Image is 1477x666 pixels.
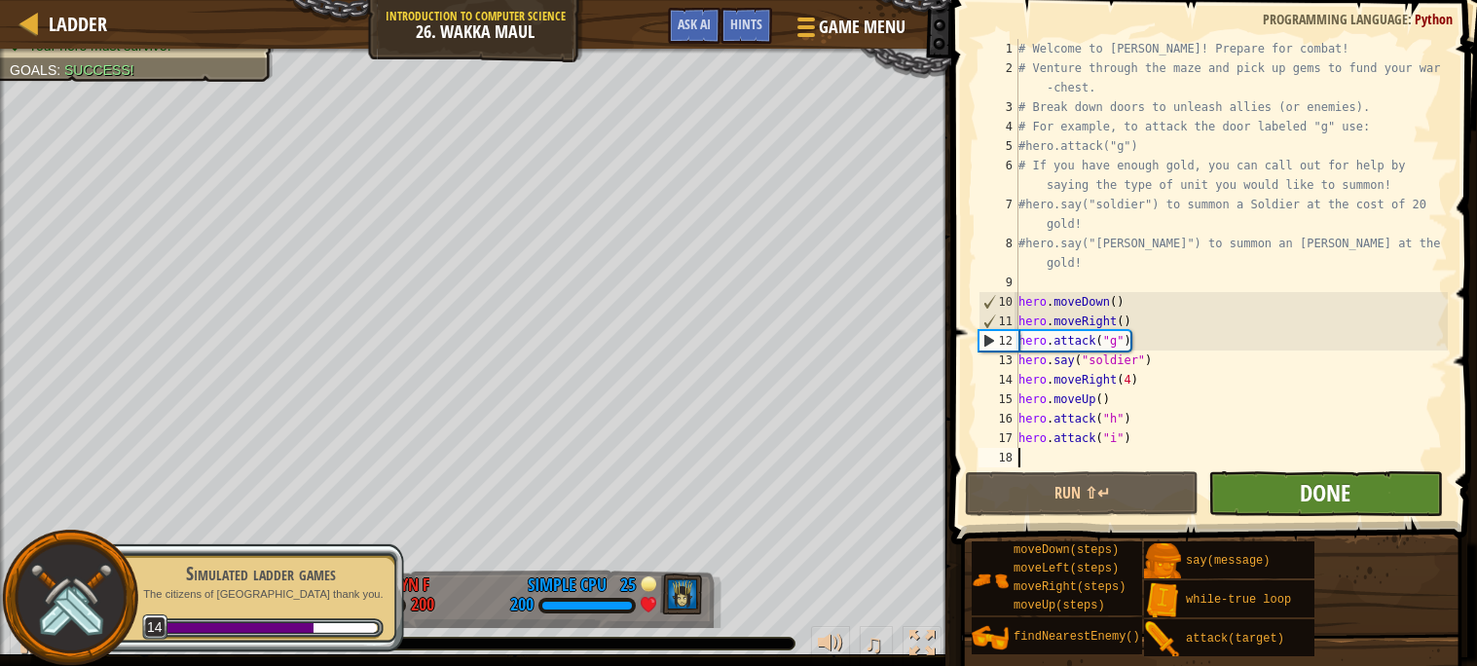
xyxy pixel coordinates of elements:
span: findNearestEnemy() [1014,630,1140,644]
button: Game Menu [782,8,917,54]
span: moveDown(steps) [1014,543,1119,557]
img: portrait.png [972,619,1009,656]
div: 12 [979,331,1018,351]
div: 25 [616,573,636,590]
button: Run ⇧↵ [965,471,1199,516]
img: thang_avatar_frame.png [660,573,703,614]
span: : [1408,10,1415,28]
span: moveLeft(steps) [1014,562,1119,575]
div: 10 [979,292,1018,312]
div: 16 [979,409,1018,428]
div: 14 [979,370,1018,389]
div: 1 [979,39,1018,58]
div: 9 [979,273,1018,292]
p: The citizens of [GEOGRAPHIC_DATA] thank you. [138,587,384,602]
div: 8 [979,234,1018,273]
button: Ask AI [668,8,720,44]
span: Game Menu [819,15,905,40]
img: portrait.png [1144,543,1181,580]
span: Success! [64,62,134,78]
a: Ladder [39,11,107,37]
div: 13 [979,351,1018,370]
span: moveUp(steps) [1014,599,1105,612]
div: 3 [979,97,1018,117]
img: swords.png [26,554,115,643]
span: : [56,62,64,78]
span: Python [1415,10,1453,28]
span: ♫ [864,629,883,658]
span: Ask AI [678,15,711,33]
div: 200 [510,597,534,614]
span: Ladder [49,11,107,37]
span: attack(target) [1186,632,1284,646]
span: Hints [730,15,762,33]
button: Done [1208,471,1442,516]
span: Goals [10,62,56,78]
img: portrait.png [972,562,1009,599]
span: Done [1300,477,1350,508]
div: 5 [979,136,1018,156]
img: portrait.png [1144,582,1181,619]
div: Simulated ladder games [138,560,384,587]
div: 2 [979,58,1018,97]
div: 4 [979,117,1018,136]
span: moveRight(steps) [1014,580,1126,594]
button: Adjust volume [811,626,850,666]
span: say(message) [1186,554,1270,568]
div: 17 [979,428,1018,448]
div: 7 [979,195,1018,234]
div: 11 [979,312,1018,331]
div: 18 [979,448,1018,467]
span: while-true loop [1186,593,1291,607]
span: Programming language [1263,10,1408,28]
img: portrait.png [1144,621,1181,658]
div: 15 [979,389,1018,409]
div: 6 [979,156,1018,195]
button: Toggle fullscreen [903,626,942,666]
div: Simple CPU [528,573,607,598]
div: 200 [411,597,434,614]
span: 14 [142,614,168,641]
button: ♫ [860,626,893,666]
